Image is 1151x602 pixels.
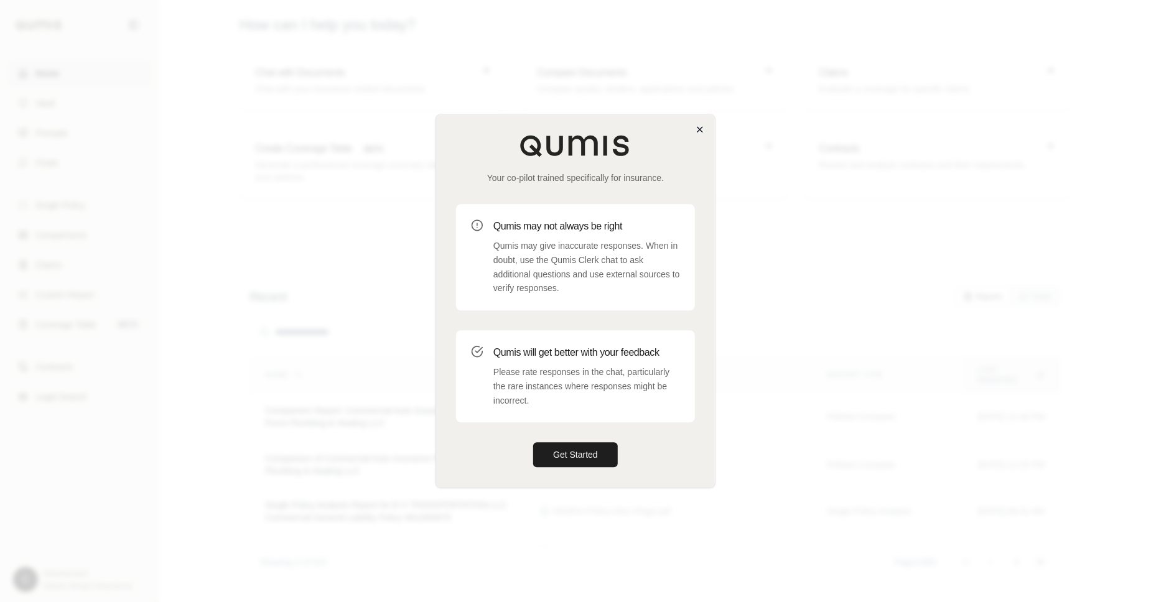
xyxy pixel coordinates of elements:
[493,345,680,360] h3: Qumis will get better with your feedback
[493,365,680,407] p: Please rate responses in the chat, particularly the rare instances where responses might be incor...
[493,239,680,295] p: Qumis may give inaccurate responses. When in doubt, use the Qumis Clerk chat to ask additional qu...
[533,443,618,468] button: Get Started
[493,219,680,234] h3: Qumis may not always be right
[520,134,631,157] img: Qumis Logo
[456,172,695,184] p: Your co-pilot trained specifically for insurance.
